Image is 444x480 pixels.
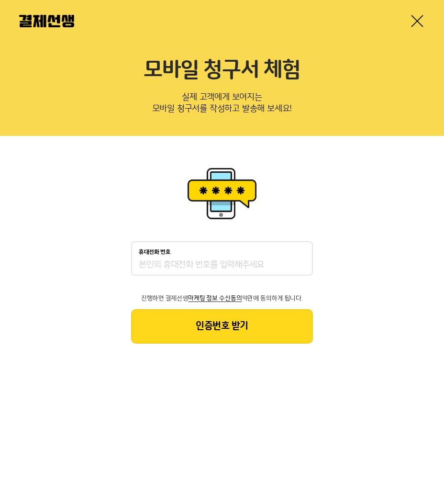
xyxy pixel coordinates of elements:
p: 실제 고객에게 보여지는 모바일 청구서를 작성하고 발송해 보세요! [19,89,425,121]
p: 진행하면 결제선생 약관에 동의하게 됩니다. [131,295,313,301]
p: 휴대전화 번호 [139,249,171,256]
input: 휴대전화 번호 [139,259,305,271]
button: 인증번호 받기 [131,309,313,344]
img: 결제선생 [19,15,74,27]
h2: 모바일 청구서 체험 [19,57,425,83]
span: 마케팅 정보 수신동의 [188,295,242,301]
img: 휴대폰인증 이미지 [184,165,260,222]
